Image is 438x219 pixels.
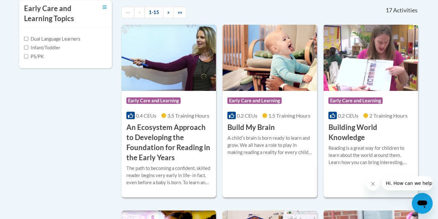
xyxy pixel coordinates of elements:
[268,112,310,119] span: 1.5 Training Hours
[369,112,407,119] span: 2 Training Hours
[134,7,145,18] a: Previous
[122,25,216,91] img: Course Logo
[237,112,257,119] span: 0.2 CEUs
[163,7,174,18] a: Next
[122,7,135,18] a: Begining
[126,165,211,186] div: The path to becoming a confident, skilled reader begins very early in life- in fact, even before ...
[4,5,53,10] span: Hi. How can we help?
[367,177,380,190] iframe: Close message
[145,7,163,18] a: 1-15
[126,97,181,104] span: Early Care and Learning
[24,35,80,43] label: Dual Language Learners
[178,9,182,15] span: »»
[24,53,44,60] label: PS/PK
[324,25,418,198] a: Course LogoEarly Care and Learning0.2 CEUs2 Training Hours Building World KnowledgeReading is a g...
[167,112,209,119] span: 3.5 Training Hours
[382,176,433,190] iframe: Message from company
[103,4,107,11] a: Toggle collapse
[412,193,433,214] iframe: Button to launch messaging window
[223,25,317,198] a: Course LogoEarly Care and Learning0.2 CEUs1.5 Training Hours Build My BrainA childʹs brain is bor...
[24,45,28,50] input: Checkbox for Options
[227,97,282,104] span: Early Care and Learning
[138,9,141,15] span: «
[24,44,60,51] label: Infant/Toddler
[136,112,156,119] span: 0.4 CEUs
[122,25,216,198] a: Course LogoEarly Care and Learning0.4 CEUs3.5 Training Hours An Ecosystem Approach to Developing ...
[126,9,130,15] span: ««
[24,4,86,24] h3: Early Care and Learning Topics
[227,122,275,133] h3: Build My Brain
[167,9,170,15] span: »
[328,122,413,143] h3: Building World Knowledge
[24,54,28,58] input: Checkbox for Options
[227,135,312,156] div: A childʹs brain is born ready to learn and grow. We all have a role to play in making reading a r...
[328,145,413,166] div: Reading is a great way for children to learn about the world around them. Learn how you can bring...
[328,97,383,104] span: Early Care and Learning
[24,37,28,41] input: Checkbox for Options
[338,112,358,119] span: 0.2 CEUs
[223,25,317,91] img: Course Logo
[393,7,418,14] span: Activities
[386,7,392,14] span: 17
[324,25,418,91] img: Course Logo
[174,7,187,18] a: End
[126,122,211,162] h3: An Ecosystem Approach to Developing the Foundation for Reading in the Early Years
